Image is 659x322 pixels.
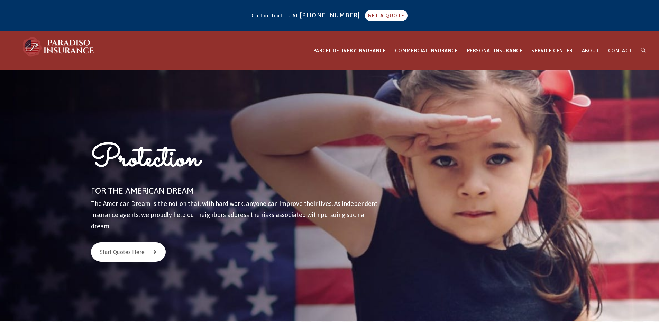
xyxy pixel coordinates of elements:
img: Paradiso Insurance [21,36,97,57]
a: COMMERCIAL INSURANCE [391,32,463,70]
span: ABOUT [582,48,599,53]
a: Start Quotes Here [91,242,166,262]
a: PARCEL DELIVERY INSURANCE [309,32,391,70]
span: FOR THE AMERICAN DREAM [91,186,194,195]
a: GET A QUOTE [365,10,407,21]
a: PERSONAL INSURANCE [463,32,527,70]
a: SERVICE CENTER [527,32,577,70]
span: Call or Text Us At: [251,13,300,18]
span: COMMERCIAL INSURANCE [395,48,458,53]
span: CONTACT [608,48,632,53]
span: PERSONAL INSURANCE [467,48,523,53]
a: [PHONE_NUMBER] [300,11,364,19]
a: ABOUT [577,32,604,70]
span: PARCEL DELIVERY INSURANCE [313,48,386,53]
span: The American Dream is the notion that, with hard work, anyone can improve their lives. As indepen... [91,200,377,230]
a: CONTACT [604,32,637,70]
span: SERVICE CENTER [531,48,573,53]
h1: Protection [91,139,381,183]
